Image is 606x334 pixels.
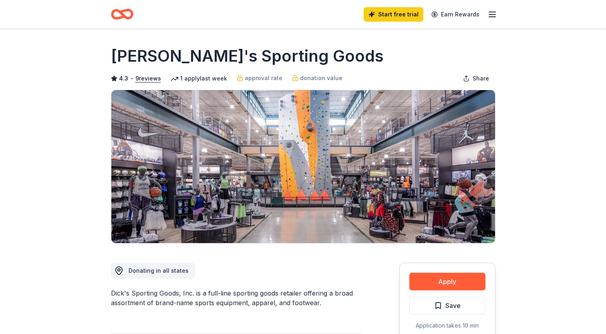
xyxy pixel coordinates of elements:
button: Save [409,297,485,314]
span: • [130,75,133,82]
div: 1 apply last week [171,74,227,83]
a: Start free trial [364,7,423,22]
span: donation value [300,73,342,83]
span: approval rate [245,73,282,83]
a: approval rate [237,73,282,83]
img: Image for Dick's Sporting Goods [111,90,495,243]
div: Application takes 10 min [409,321,485,330]
h1: [PERSON_NAME]'s Sporting Goods [111,45,384,67]
button: 9reviews [135,74,161,83]
button: Share [457,70,495,87]
span: Share [473,74,489,83]
span: Save [445,300,461,311]
div: Dick's Sporting Goods, Inc. is a full-line sporting goods retailer offering a broad assortment of... [111,288,361,308]
a: Home [111,5,133,24]
span: Donating in all states [129,267,189,274]
a: Earn Rewards [427,7,484,22]
button: Apply [409,273,485,290]
a: donation value [292,73,342,83]
span: 4.3 [119,74,128,83]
